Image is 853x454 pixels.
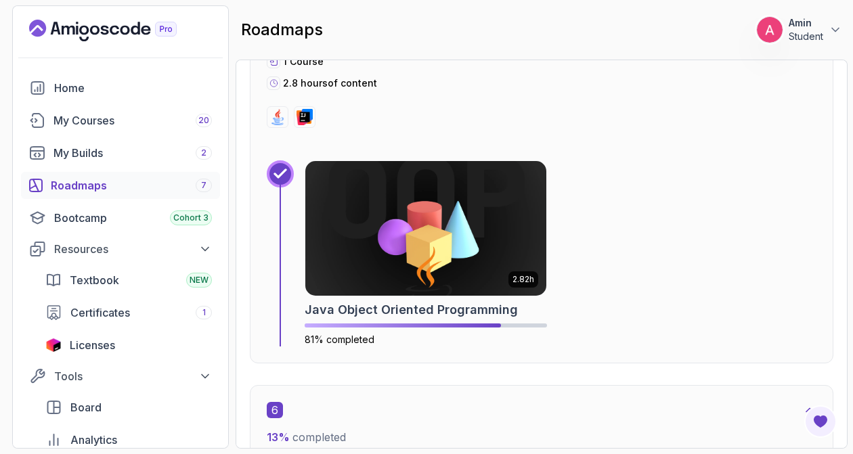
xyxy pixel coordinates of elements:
span: Licenses [70,337,115,353]
a: Java Object Oriented Programming card2.82hJava Object Oriented Programming81% completed [305,160,547,346]
span: 1 Course [283,55,324,67]
span: 13 % [267,430,290,444]
button: user profile imageAminStudent [756,16,842,43]
div: My Builds [53,145,212,161]
span: Board [70,399,102,415]
span: 1 [202,307,206,318]
div: Tools [54,368,212,384]
p: Student [789,30,823,43]
a: home [21,74,220,101]
img: jetbrains icon [45,338,62,352]
div: Resources [54,241,212,257]
span: NEW [190,275,209,286]
span: 20 [198,115,209,126]
button: Resources [21,237,220,261]
a: Landing page [29,20,208,41]
a: licenses [37,332,220,359]
p: 2.82h [512,274,534,285]
span: 81% completed [305,334,374,345]
span: Analytics [70,432,117,448]
a: textbook [37,267,220,294]
p: 2.8 hours of content [283,76,377,90]
img: intellij logo [297,109,313,125]
a: certificates [37,299,220,326]
button: Open Feedback Button [804,405,837,438]
span: 6 [267,402,283,418]
img: Java Object Oriented Programming card [305,161,546,296]
h2: Java Object Oriented Programming [305,300,518,319]
span: completed [267,430,346,444]
a: courses [21,107,220,134]
a: board [37,394,220,421]
div: Roadmaps [51,177,212,194]
img: java logo [269,109,286,125]
h2: roadmaps [241,19,323,41]
div: Home [54,80,212,96]
span: Certificates [70,304,130,321]
span: Cohort 3 [173,212,209,223]
a: builds [21,139,220,166]
div: My Courses [53,112,212,129]
a: analytics [37,426,220,453]
span: Textbook [70,272,119,288]
img: user profile image [757,17,783,43]
a: bootcamp [21,204,220,231]
span: 7 [201,180,206,191]
a: roadmaps [21,172,220,199]
button: Tools [21,364,220,388]
p: Amin [789,16,823,30]
div: Bootcamp [54,210,212,226]
span: 2 [201,147,206,158]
